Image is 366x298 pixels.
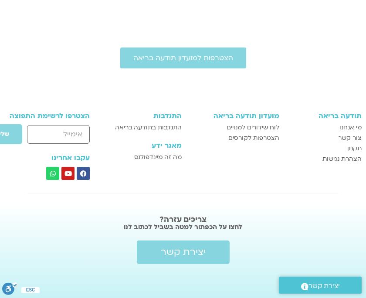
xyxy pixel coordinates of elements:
span: יצירת קשר [161,247,206,257]
span: תקנון [347,143,362,154]
span: מי אנחנו [339,122,362,133]
a: תקנון [288,143,362,154]
span: התנדבות בתודעה בריאה [115,122,182,133]
h3: מאגר ידע [114,142,182,149]
span: הצטרפות למועדון תודעה בריאה [133,54,233,62]
span: הצטרפות לקורסים [228,133,279,143]
span: יצירת קשר [308,280,340,292]
h2: צריכים עזרה? [4,215,362,224]
a: התנדבות בתודעה בריאה [114,122,182,133]
h2: לחצו על הכפתור למטה בשביל לכתוב לנו [4,223,362,231]
a: מה זה מיינדפולנס [114,152,182,163]
span: הצהרת נגישות [322,154,362,164]
a: יצירת קשר [137,240,230,264]
span: צור קשר [338,133,362,143]
a: לוח שידורים למנויים [190,122,279,133]
h3: מועדון תודעה בריאה [190,112,279,120]
form: טופס חדש [4,124,90,149]
a: יצירת קשר [279,277,362,294]
input: אימייל [27,125,90,144]
a: מי אנחנו [288,122,362,133]
h3: הצטרפו לרשימת התפוצה [4,112,90,120]
a: הצטרפות למועדון תודעה בריאה [120,47,246,68]
span: לוח שידורים למנויים [227,122,279,133]
h3: עקבו אחרינו [4,154,90,162]
span: מה זה מיינדפולנס [134,152,182,163]
a: הצהרת נגישות [288,154,362,164]
h3: תודעה בריאה [288,112,362,120]
a: הצטרפות לקורסים [190,133,279,143]
h3: התנדבות [114,112,182,120]
a: צור קשר [288,133,362,143]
